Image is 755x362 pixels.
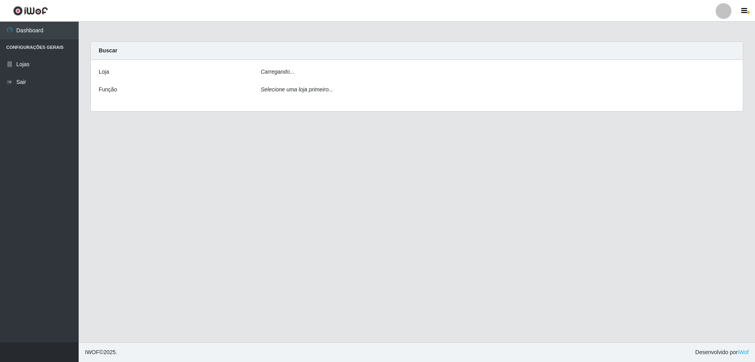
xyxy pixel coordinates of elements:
span: Desenvolvido por [695,348,749,356]
strong: Buscar [99,47,117,54]
span: IWOF [85,349,99,355]
span: © 2025 . [85,348,117,356]
img: CoreUI Logo [13,6,48,16]
label: Loja [99,68,109,76]
a: iWof [738,349,749,355]
i: Selecione uma loja primeiro... [261,86,333,93]
i: Carregando... [261,69,295,75]
label: Função [99,85,117,94]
